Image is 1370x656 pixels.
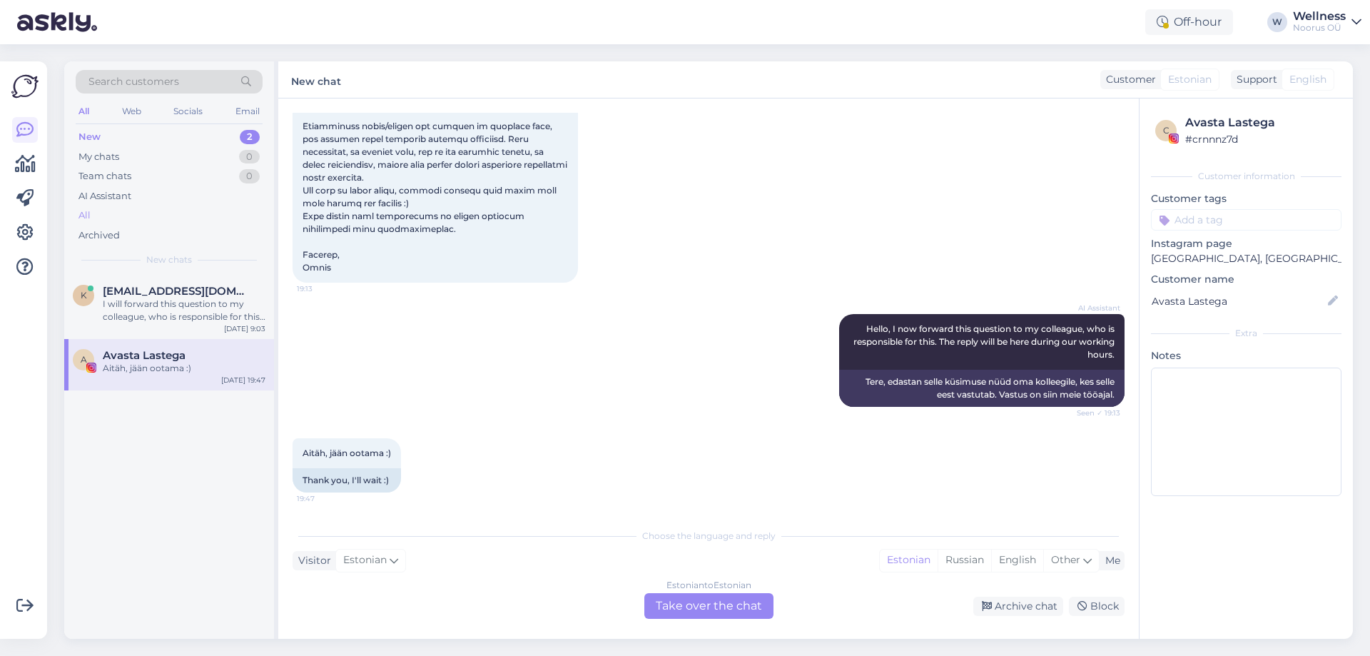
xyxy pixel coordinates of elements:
[103,349,186,362] span: Avasta Lastega
[81,290,87,301] span: k
[839,370,1125,407] div: Tere, edastan selle küsimuse nüüd oma kolleegile, kes selle eest vastutab. Vastus on siin meie tö...
[81,354,87,365] span: A
[103,285,251,298] span: ksjuza_stepanova@mail.ru
[78,228,120,243] div: Archived
[146,253,192,266] span: New chats
[1151,191,1341,206] p: Customer tags
[1293,22,1346,34] div: Noorus OÜ
[644,593,773,619] div: Take over the chat
[1067,303,1120,313] span: AI Assistant
[78,189,131,203] div: AI Assistant
[666,579,751,592] div: Estonian to Estonian
[240,130,260,144] div: 2
[239,169,260,183] div: 0
[1163,125,1169,136] span: c
[103,298,265,323] div: I will forward this question to my colleague, who is responsible for this. The reply will be here...
[239,150,260,164] div: 0
[78,130,101,144] div: New
[1293,11,1361,34] a: WellnessNoorus OÜ
[973,597,1063,616] div: Archive chat
[303,448,391,458] span: Aitäh, jään ootama :)
[343,552,387,568] span: Estonian
[1231,72,1277,87] div: Support
[1069,597,1125,616] div: Block
[1145,9,1233,35] div: Off-hour
[853,323,1117,360] span: Hello, I now forward this question to my colleague, who is responsible for this. The reply will b...
[78,150,119,164] div: My chats
[1151,251,1341,266] p: [GEOGRAPHIC_DATA], [GEOGRAPHIC_DATA]
[88,74,179,89] span: Search customers
[1185,114,1337,131] div: Avasta Lastega
[293,468,401,493] div: Thank you, I'll wait :)
[1151,236,1341,251] p: Instagram page
[103,362,265,375] div: Aitäh, jään ootama :)
[1151,272,1341,287] p: Customer name
[1152,293,1325,309] input: Add name
[1051,553,1080,566] span: Other
[119,102,144,121] div: Web
[221,375,265,385] div: [DATE] 19:47
[1168,72,1212,87] span: Estonian
[1100,72,1156,87] div: Customer
[76,102,92,121] div: All
[1289,72,1326,87] span: English
[938,550,991,571] div: Russian
[1267,12,1287,32] div: W
[293,530,1125,543] div: Choose the language and reply
[297,493,350,504] span: 19:47
[293,553,331,568] div: Visitor
[1151,327,1341,340] div: Extra
[297,283,350,294] span: 19:13
[1185,131,1337,147] div: # crnnnz7d
[1151,170,1341,183] div: Customer information
[78,169,131,183] div: Team chats
[171,102,205,121] div: Socials
[233,102,263,121] div: Email
[1151,209,1341,231] input: Add a tag
[1100,553,1120,568] div: Me
[880,550,938,571] div: Estonian
[1293,11,1346,22] div: Wellness
[224,323,265,334] div: [DATE] 9:03
[11,73,39,100] img: Askly Logo
[291,70,341,89] label: New chat
[1151,348,1341,363] p: Notes
[78,208,91,223] div: All
[991,550,1043,571] div: English
[1067,408,1120,418] span: Seen ✓ 19:13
